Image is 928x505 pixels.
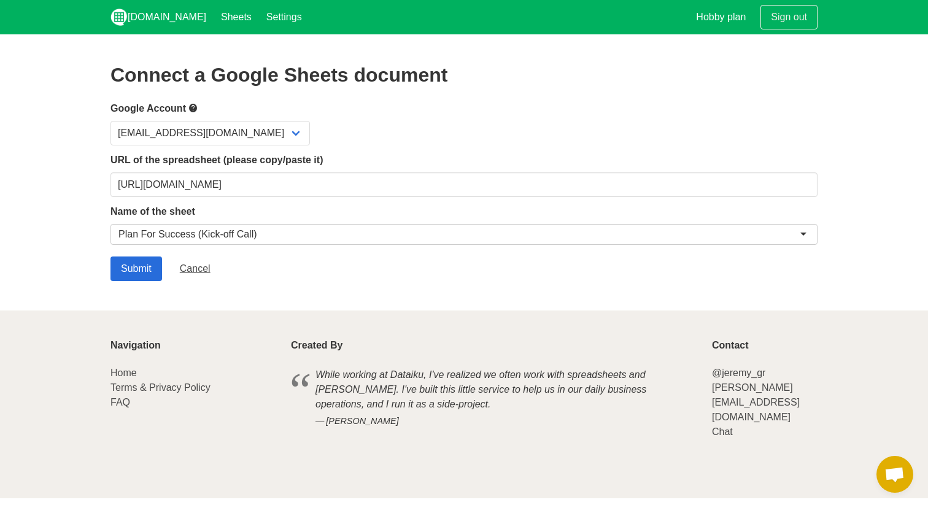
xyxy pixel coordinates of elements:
a: Terms & Privacy Policy [110,382,211,393]
cite: [PERSON_NAME] [315,415,673,428]
a: Cancel [169,256,221,281]
label: Name of the sheet [110,204,818,219]
img: logo_v2_white.png [110,9,128,26]
a: Home [110,368,137,378]
a: FAQ [110,397,130,407]
a: [PERSON_NAME][EMAIL_ADDRESS][DOMAIN_NAME] [712,382,800,422]
a: Open chat [876,456,913,493]
h2: Connect a Google Sheets document [110,64,818,86]
p: Contact [712,340,818,351]
div: Plan For Success (Kick-off Call) [118,228,257,241]
input: Submit [110,256,162,281]
a: Sign out [760,5,818,29]
a: Chat [712,426,733,437]
input: Should start with https://docs.google.com/spreadsheets/d/ [110,172,818,197]
label: Google Account [110,101,818,116]
p: Navigation [110,340,276,351]
p: Created By [291,340,697,351]
blockquote: While working at Dataiku, I've realized we often work with spreadsheets and [PERSON_NAME]. I've b... [291,366,697,430]
a: @jeremy_gr [712,368,765,378]
label: URL of the spreadsheet (please copy/paste it) [110,153,818,168]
